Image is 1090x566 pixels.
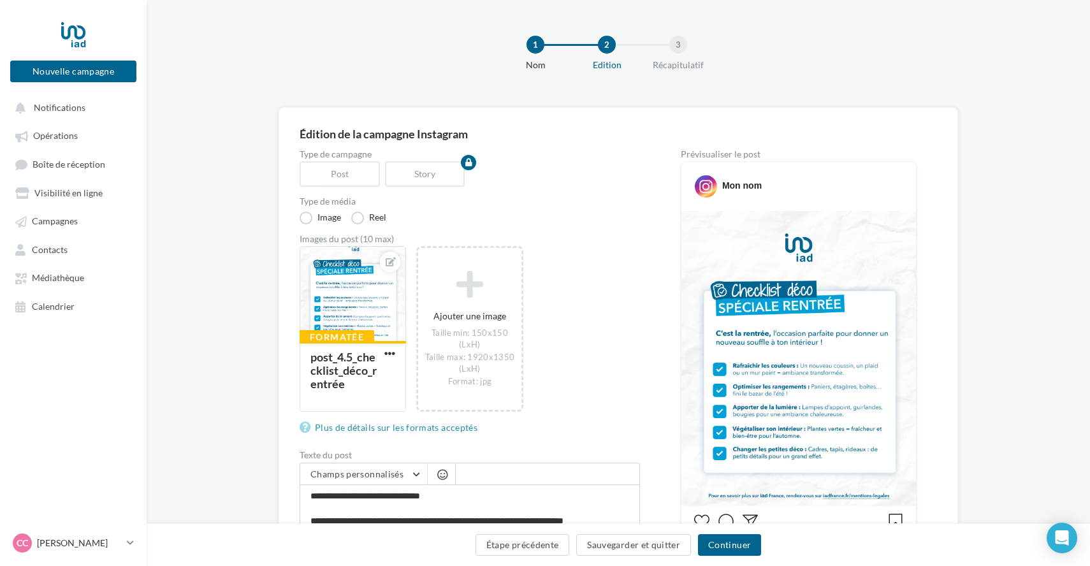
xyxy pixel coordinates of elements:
label: Texte du post [300,451,640,460]
p: [PERSON_NAME] [37,537,122,549]
button: Notifications [8,96,134,119]
div: Edition [566,59,648,71]
div: Édition de la campagne Instagram [300,128,937,140]
a: Opérations [8,124,139,147]
div: Récapitulatif [637,59,719,71]
div: 3 [669,36,687,54]
a: Contacts [8,238,139,261]
span: Boîte de réception [33,159,105,170]
button: Continuer [698,534,761,556]
svg: J’aime [694,514,709,529]
a: Calendrier [8,294,139,317]
span: Notifications [34,102,85,113]
div: post_4.5_checklist_déco_rentrée [310,350,377,391]
div: Images du post (10 max) [300,235,640,243]
div: Mon nom [722,179,762,192]
button: Sauvegarder et quitter [576,534,691,556]
span: Champs personnalisés [310,468,403,479]
div: Nom [495,59,576,71]
div: Formatée [300,330,374,344]
a: Boîte de réception [8,152,139,176]
span: Calendrier [32,301,75,312]
div: 1 [527,36,544,54]
label: Reel [351,212,386,224]
svg: Enregistrer [888,514,903,529]
label: Type de campagne [300,150,640,159]
a: Médiathèque [8,266,139,289]
a: CC [PERSON_NAME] [10,531,136,555]
span: Opérations [33,131,78,141]
a: Campagnes [8,209,139,232]
span: Médiathèque [32,273,84,284]
span: Campagnes [32,216,78,227]
button: Nouvelle campagne [10,61,136,82]
div: Prévisualiser le post [681,150,917,159]
div: Open Intercom Messenger [1047,523,1077,553]
a: Plus de détails sur les formats acceptés [300,420,483,435]
button: Étape précédente [476,534,570,556]
div: 2 [598,36,616,54]
span: CC [17,537,28,549]
label: Type de média [300,197,640,206]
button: Champs personnalisés [300,463,427,485]
svg: Commenter [718,514,734,529]
span: Contacts [32,244,68,255]
label: Image [300,212,341,224]
svg: Partager la publication [743,514,758,529]
span: Visibilité en ligne [34,187,103,198]
a: Visibilité en ligne [8,181,139,204]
